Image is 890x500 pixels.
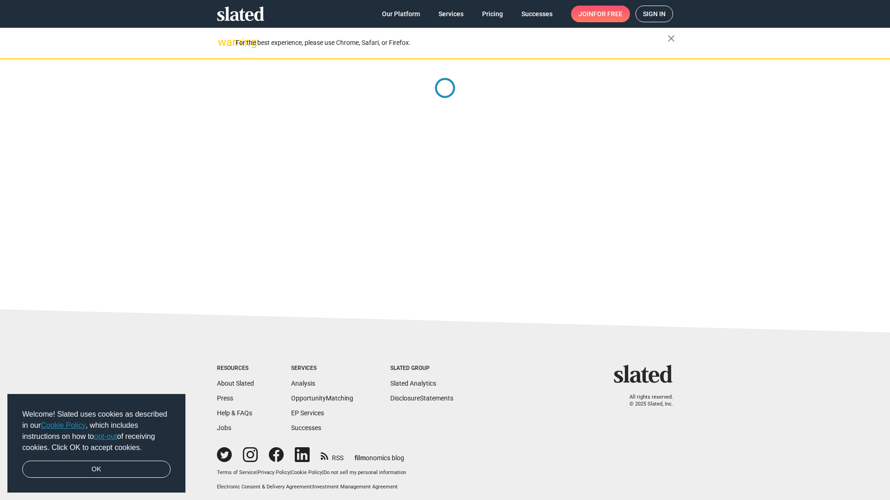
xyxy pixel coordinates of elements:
[217,469,256,475] a: Terms of Service
[514,6,560,22] a: Successes
[218,37,229,48] mat-icon: warning
[256,469,258,475] span: |
[482,6,503,22] span: Pricing
[291,394,353,402] a: OpportunityMatching
[313,484,398,490] a: Investment Management Agreement
[324,469,406,476] button: Do not sell my personal information
[355,454,366,462] span: film
[431,6,471,22] a: Services
[291,380,315,387] a: Analysis
[439,6,464,22] span: Services
[291,365,353,372] div: Services
[41,421,86,429] a: Cookie Policy
[291,424,321,431] a: Successes
[643,6,666,22] span: Sign in
[578,6,623,22] span: Join
[521,6,553,22] span: Successes
[321,448,343,462] a: RSS
[290,469,291,475] span: |
[235,37,667,49] div: For the best experience, please use Chrome, Safari, or Firefox.
[355,446,404,462] a: filmonomics blog
[382,6,420,22] span: Our Platform
[291,469,322,475] a: Cookie Policy
[94,432,117,440] a: opt-out
[217,394,233,402] a: Press
[291,409,324,417] a: EP Services
[311,484,313,490] span: |
[217,484,311,490] a: Electronic Consent & Delivery Agreement
[620,394,673,407] p: All rights reserved. © 2025 Slated, Inc.
[475,6,510,22] a: Pricing
[7,394,185,493] div: cookieconsent
[666,33,677,44] mat-icon: close
[217,424,231,431] a: Jobs
[22,409,171,453] span: Welcome! Slated uses cookies as described in our , which includes instructions on how to of recei...
[217,409,252,417] a: Help & FAQs
[593,6,623,22] span: for free
[390,365,453,372] div: Slated Group
[217,365,254,372] div: Resources
[390,394,453,402] a: DisclosureStatements
[322,469,324,475] span: |
[217,380,254,387] a: About Slated
[375,6,427,22] a: Our Platform
[22,461,171,478] a: dismiss cookie message
[571,6,630,22] a: Joinfor free
[636,6,673,22] a: Sign in
[390,380,436,387] a: Slated Analytics
[258,469,290,475] a: Privacy Policy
